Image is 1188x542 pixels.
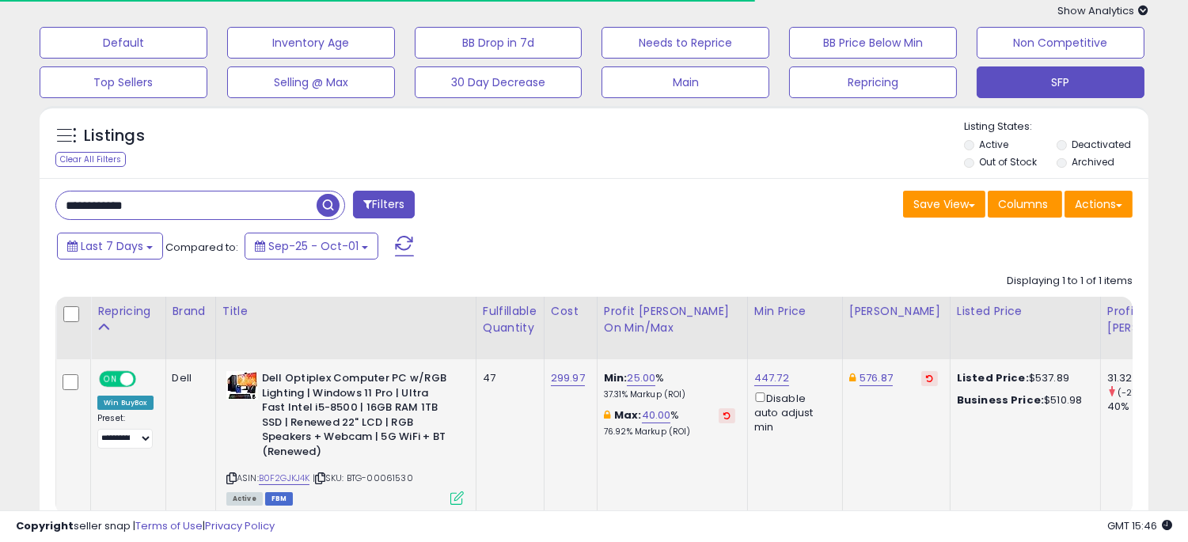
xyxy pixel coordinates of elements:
div: Title [222,303,469,320]
b: Min: [604,370,628,385]
label: Archived [1072,155,1114,169]
div: Cost [551,303,590,320]
span: 2025-10-9 15:46 GMT [1107,518,1172,533]
button: Save View [903,191,985,218]
button: Last 7 Days [57,233,163,260]
div: Win BuyBox [97,396,154,410]
p: Listing States: [964,119,1148,135]
div: Clear All Filters [55,152,126,167]
div: [PERSON_NAME] [849,303,943,320]
h5: Listings [84,125,145,147]
label: Active [979,138,1008,151]
img: 51rytANKuDL._SL40_.jpg [226,371,258,400]
a: 25.00 [627,370,655,386]
div: % [604,371,735,400]
button: Columns [988,191,1062,218]
div: 47 [483,371,532,385]
div: Listed Price [957,303,1094,320]
label: Out of Stock [979,155,1037,169]
span: FBM [265,492,294,506]
div: Fulfillable Quantity [483,303,537,336]
div: Displaying 1 to 1 of 1 items [1007,274,1133,289]
button: 30 Day Decrease [415,66,583,98]
b: Listed Price: [957,370,1029,385]
button: Non Competitive [977,27,1144,59]
b: Max: [614,407,642,423]
button: Default [40,27,207,59]
div: Repricing [97,303,159,320]
span: All listings currently available for purchase on Amazon [226,492,263,506]
button: Top Sellers [40,66,207,98]
span: | SKU: BTG-00061530 [313,472,413,484]
small: (-21.7%) [1118,386,1153,399]
button: Actions [1065,191,1133,218]
button: Selling @ Max [227,66,395,98]
button: Inventory Age [227,27,395,59]
button: Sep-25 - Oct-01 [245,233,378,260]
span: Compared to: [165,240,238,255]
div: % [604,408,735,438]
button: Main [602,66,769,98]
span: Sep-25 - Oct-01 [268,238,359,254]
div: Min Price [754,303,836,320]
p: 37.31% Markup (ROI) [604,389,735,400]
a: B0F2GJKJ4K [259,472,310,485]
a: Privacy Policy [205,518,275,533]
span: Columns [998,196,1048,212]
button: SFP [977,66,1144,98]
a: 40.00 [642,407,671,423]
div: Disable auto adjust min [754,389,830,434]
button: Needs to Reprice [602,27,769,59]
div: $537.89 [957,371,1088,385]
a: 447.72 [754,370,789,386]
span: Show Analytics [1057,3,1148,18]
b: Business Price: [957,392,1044,407]
label: Deactivated [1072,138,1131,151]
p: 76.92% Markup (ROI) [604,426,735,438]
div: Profit [PERSON_NAME] on Min/Max [604,303,741,336]
div: Brand [173,303,209,320]
b: Dell Optiplex Computer PC w/RGB Lighting | Windows 11 Pro | Ultra Fast Intel i5-8500 | 16GB RAM 1... [262,371,454,463]
div: $510.98 [957,393,1088,407]
button: BB Price Below Min [789,27,957,59]
a: 576.87 [860,370,893,386]
button: Repricing [789,66,957,98]
span: ON [101,373,120,386]
th: The percentage added to the cost of goods (COGS) that forms the calculator for Min & Max prices. [597,297,747,359]
div: Dell [173,371,203,385]
button: BB Drop in 7d [415,27,583,59]
a: 299.97 [551,370,585,386]
strong: Copyright [16,518,74,533]
span: OFF [134,373,159,386]
button: Filters [353,191,415,218]
div: Preset: [97,413,154,449]
span: Last 7 Days [81,238,143,254]
a: Terms of Use [135,518,203,533]
div: seller snap | | [16,519,275,534]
